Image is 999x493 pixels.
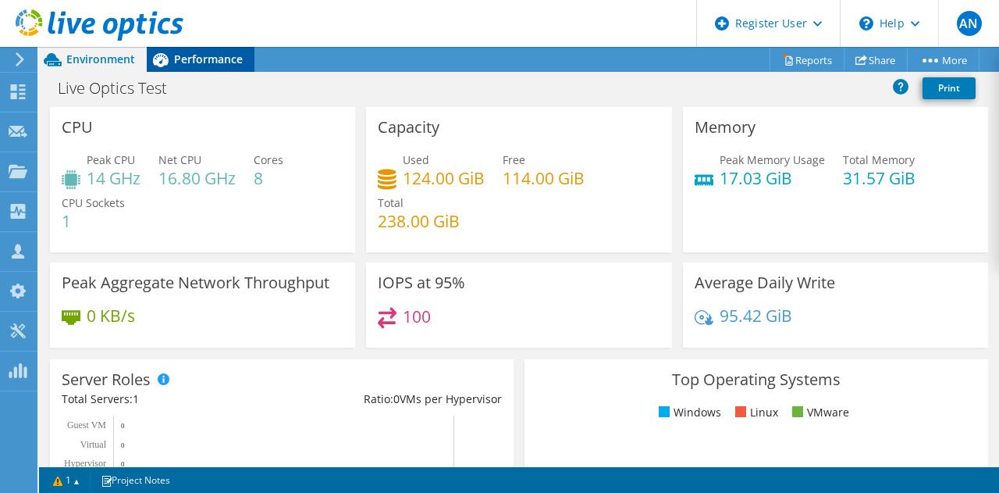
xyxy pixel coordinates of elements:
[62,195,125,210] span: CPU Sockets
[536,371,976,388] h3: Top Operating Systems
[695,274,835,291] h3: Average Daily Write
[158,170,236,187] h4: 16.80 GHz
[378,213,460,230] h4: 238.00 GiB
[90,470,181,490] a: Project Notes
[42,470,91,490] a: 1
[64,458,106,469] text: Hypervisor
[66,52,135,66] span: Environment
[62,371,151,388] h3: Server Roles
[67,420,106,430] text: Guest VM
[158,152,201,167] span: Net CPU
[87,307,135,324] h4: 0 KB/s
[655,404,721,421] li: Windows
[51,80,191,97] h1: Live Optics Test
[254,152,283,167] span: Cores
[720,152,825,167] span: Peak Memory Usage
[282,391,502,408] div: Ratio: VMs per Hypervisor
[843,170,915,187] h4: 31.57 GiB
[720,307,792,324] h4: 95.42 GiB
[87,170,140,187] h4: 14 GHz
[62,391,282,408] div: Total Servers:
[121,422,125,430] text: 0
[62,119,93,136] h3: CPU
[731,404,778,421] li: Linux
[62,213,125,230] h4: 1
[403,308,431,325] h4: 100
[174,52,243,66] span: Performance
[378,195,404,210] span: Total
[121,441,125,449] text: 0
[844,48,908,72] a: Share
[403,170,485,187] h4: 124.00 GiB
[503,152,525,167] span: Free
[907,48,979,72] a: More
[378,274,465,291] h3: IOPS at 95%
[62,274,329,291] h3: Peak Aggregate Network Throughput
[770,48,844,72] a: Reports
[121,460,125,468] text: 0
[378,119,439,136] h3: Capacity
[254,170,283,187] h4: 8
[503,170,585,187] h4: 114.00 GiB
[859,16,873,30] svg: \n
[403,152,429,167] span: Used
[720,170,825,187] h4: 17.03 GiB
[133,391,139,406] span: 1
[788,404,849,421] li: VMware
[87,152,135,167] span: Peak CPU
[957,11,982,36] span: AN
[923,77,976,99] a: Print
[695,119,755,136] h3: Memory
[393,391,400,406] span: 0
[80,439,107,450] text: Virtual
[843,152,915,167] span: Total Memory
